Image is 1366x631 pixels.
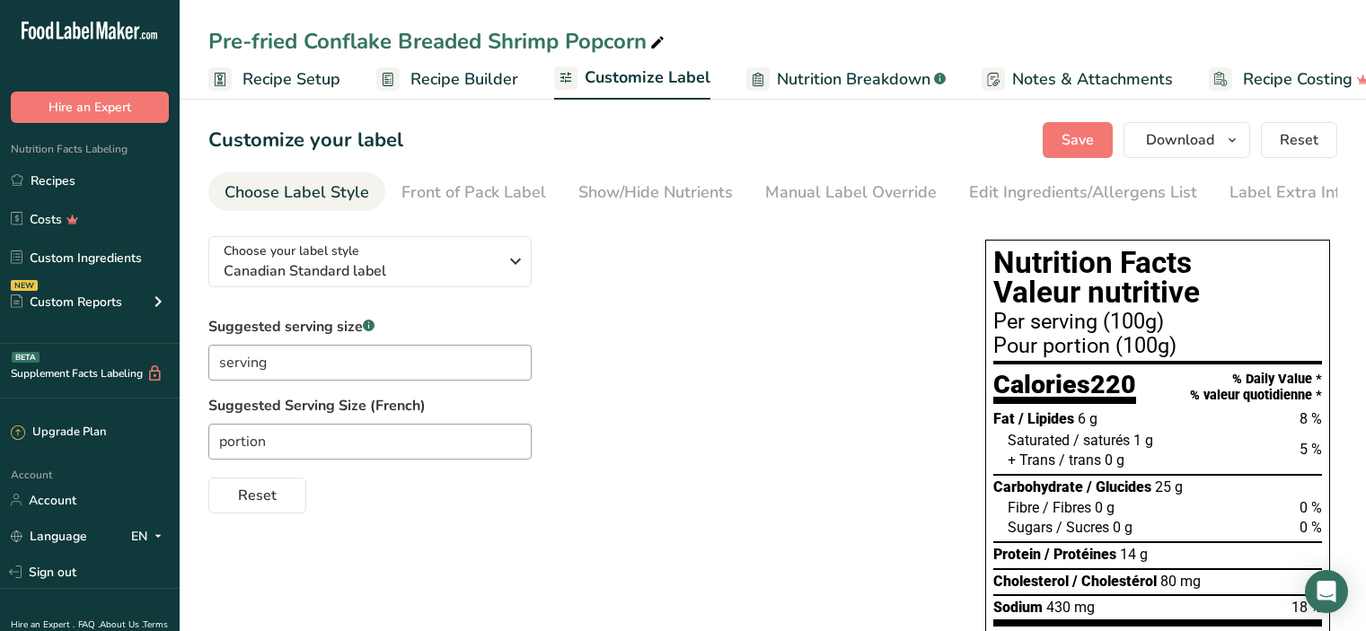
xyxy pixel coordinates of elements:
span: Nutrition Breakdown [777,67,930,92]
span: / saturés [1073,432,1130,449]
div: EN [131,525,169,547]
span: Protein [993,546,1041,563]
span: / Protéines [1044,546,1116,563]
div: Open Intercom Messenger [1305,570,1348,613]
div: Custom Reports [11,293,122,311]
span: / trans [1059,451,1101,469]
span: 80 mg [1160,573,1201,590]
span: 0 % [1300,499,1322,516]
h1: Customize your label [208,126,403,155]
button: Download [1124,122,1250,158]
div: Calories [993,372,1136,405]
span: 0 g [1105,451,1124,469]
button: Save [1043,122,1113,158]
span: 8 % [1300,410,1322,427]
span: 6 g [1078,410,1097,427]
label: Suggested Serving Size (French) [208,395,949,416]
span: Reset [238,485,277,506]
span: 0 g [1113,519,1132,536]
span: Saturated [1008,432,1070,449]
a: About Us . [100,618,143,631]
a: FAQ . [78,618,100,631]
span: 1 g [1133,432,1153,449]
button: Reset [208,478,306,513]
div: Choose Label Style [225,180,369,205]
span: Save [1062,129,1094,151]
button: Choose your label style Canadian Standard label [208,236,532,287]
span: / Fibres [1043,499,1091,516]
span: Download [1146,129,1214,151]
span: 18 % [1291,599,1322,616]
button: Reset [1261,122,1337,158]
span: Notes & Attachments [1012,67,1173,92]
div: Pour portion (100g) [993,336,1322,357]
div: BETA [12,352,40,363]
span: Sodium [993,599,1043,616]
div: Per serving (100g) [993,311,1322,333]
span: Sugars [1008,519,1053,536]
span: / Lipides [1018,410,1074,427]
span: Reset [1280,129,1318,151]
span: Carbohydrate [993,478,1083,495]
a: Notes & Attachments [982,59,1173,100]
button: Hire an Expert [11,92,169,123]
div: NEW [11,280,38,291]
span: 5 % [1300,441,1322,458]
span: Fat [993,410,1015,427]
span: Recipe Setup [242,67,340,92]
a: Language [11,521,87,552]
label: Suggested serving size [208,316,532,337]
div: Front of Pack Label [401,180,546,205]
a: Nutrition Breakdown [746,59,946,100]
span: 25 g [1155,478,1183,495]
div: Label Extra Info [1229,180,1349,205]
h1: Nutrition Facts Valeur nutritive [993,248,1322,308]
a: Customize Label [554,57,710,101]
span: Recipe Costing [1243,67,1353,92]
span: Choose your label style [224,241,359,260]
div: Pre-fried Conflake Breaded Shrimp Popcorn [208,25,668,57]
div: Edit Ingredients/Allergens List [969,180,1197,205]
span: + Trans [1008,451,1055,469]
div: Upgrade Plan [11,424,106,442]
span: 14 g [1120,546,1148,563]
span: Canadian Standard label [224,260,498,282]
a: Recipe Setup [208,59,340,100]
span: / Sucres [1056,519,1109,536]
div: % Daily Value * % valeur quotidienne * [1190,372,1322,403]
span: Cholesterol [993,573,1069,590]
div: Show/Hide Nutrients [578,180,733,205]
span: 220 [1090,369,1136,399]
span: 0 % [1300,519,1322,536]
span: / Cholestérol [1072,573,1157,590]
span: Fibre [1008,499,1039,516]
span: Recipe Builder [410,67,518,92]
span: 0 g [1095,499,1115,516]
span: Customize Label [585,66,710,90]
a: Hire an Expert . [11,618,75,631]
a: Recipe Builder [376,59,518,100]
div: Manual Label Override [765,180,937,205]
span: / Glucides [1087,478,1151,495]
span: 430 mg [1046,599,1095,616]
